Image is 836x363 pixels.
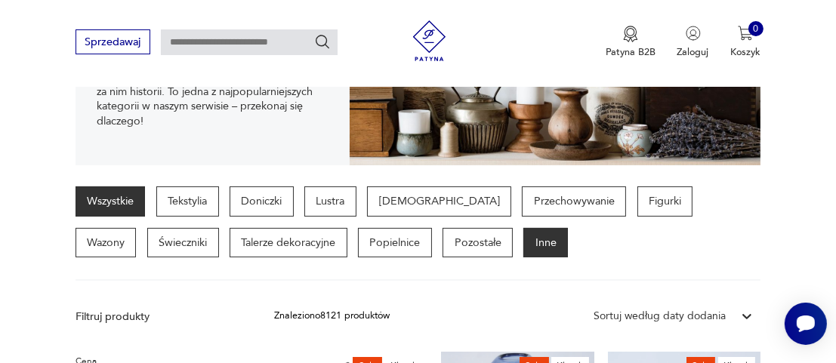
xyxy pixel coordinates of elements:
[677,26,709,59] button: Zaloguj
[606,26,656,59] button: Patyna B2B
[314,33,331,50] button: Szukaj
[230,186,294,217] a: Doniczki
[156,186,219,217] a: Tekstylia
[738,26,753,41] img: Ikona koszyka
[358,228,432,258] a: Popielnice
[274,309,390,324] div: Znaleziono 8121 produktów
[606,26,656,59] a: Ikona medaluPatyna B2B
[230,228,347,258] a: Talerze dekoracyjne
[76,38,150,48] a: Sprzedawaj
[606,45,656,59] p: Patyna B2B
[522,186,626,217] a: Przechowywanie
[304,186,356,217] a: Lustra
[76,228,137,258] a: Wazony
[76,29,150,54] button: Sprzedawaj
[443,228,513,258] a: Pozostałe
[367,186,511,217] a: [DEMOGRAPHIC_DATA]
[147,228,219,258] a: Świeczniki
[523,228,568,258] a: Inne
[730,26,760,59] button: 0Koszyk
[677,45,709,59] p: Zaloguj
[730,45,760,59] p: Koszyk
[623,26,638,42] img: Ikona medalu
[76,186,146,217] a: Wszystkie
[76,309,242,325] p: Filtruj produkty
[594,309,726,324] div: Sortuj według daty dodania
[748,21,764,36] div: 0
[404,20,455,61] img: Patyna - sklep z meblami i dekoracjami vintage
[686,26,701,41] img: Ikonka użytkownika
[785,303,827,345] iframe: Smartsupp widget button
[637,186,693,217] a: Figurki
